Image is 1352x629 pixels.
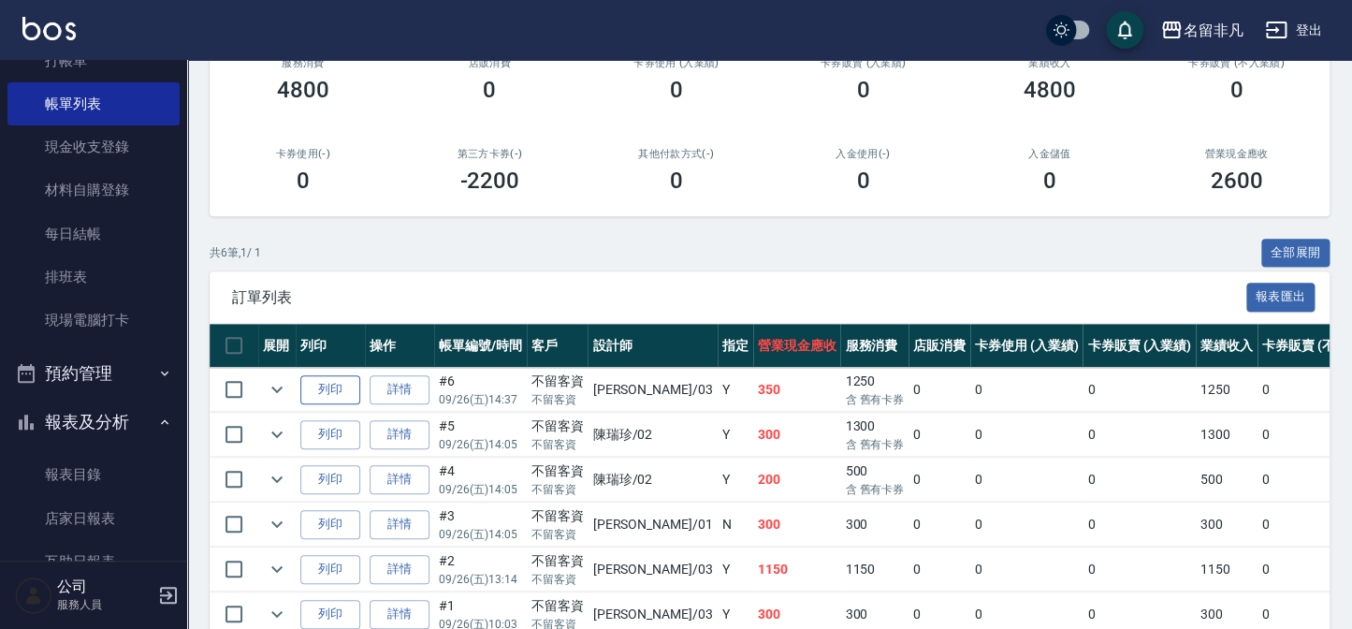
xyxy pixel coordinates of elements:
[531,372,584,391] div: 不留客資
[459,168,519,194] h3: -2200
[370,375,429,404] a: 詳情
[57,596,153,613] p: 服務人員
[970,458,1083,502] td: 0
[1166,57,1308,69] h2: 卡券販賣 (不入業績)
[753,548,841,592] td: 1150
[7,168,180,212] a: 材料自購登錄
[588,548,717,592] td: [PERSON_NAME] /03
[1043,168,1056,194] h3: 0
[22,17,76,40] img: Logo
[263,375,291,403] button: expand row
[419,57,561,69] h2: 店販消費
[970,413,1083,457] td: 0
[439,571,522,588] p: 09/26 (五) 13:14
[718,324,753,368] th: 指定
[297,168,310,194] h3: 0
[434,548,527,592] td: #2
[531,391,584,408] p: 不留客資
[296,324,365,368] th: 列印
[840,458,909,502] td: 500
[531,506,584,526] div: 不留客資
[1210,168,1262,194] h3: 2600
[970,503,1083,547] td: 0
[1083,548,1196,592] td: 0
[370,465,429,494] a: 詳情
[483,77,496,103] h3: 0
[439,481,522,498] p: 09/26 (五) 14:05
[439,391,522,408] p: 09/26 (五) 14:37
[439,436,522,453] p: 09/26 (五) 14:05
[263,465,291,493] button: expand row
[670,77,683,103] h3: 0
[15,577,52,614] img: Person
[588,413,717,457] td: 陳瑞珍 /02
[7,398,180,446] button: 報表及分析
[1153,11,1250,50] button: 名留非凡
[7,453,180,496] a: 報表目錄
[232,57,374,69] h3: 服務消費
[718,413,753,457] td: Y
[263,555,291,583] button: expand row
[531,481,584,498] p: 不留客資
[856,168,869,194] h3: 0
[845,481,904,498] p: 含 舊有卡券
[7,349,180,398] button: 預約管理
[588,503,717,547] td: [PERSON_NAME] /01
[1106,11,1143,49] button: save
[753,503,841,547] td: 300
[840,548,909,592] td: 1150
[7,82,180,125] a: 帳單列表
[909,413,970,457] td: 0
[840,503,909,547] td: 300
[1196,548,1258,592] td: 1150
[232,148,374,160] h2: 卡券使用(-)
[1246,283,1316,312] button: 報表匯出
[792,148,935,160] h2: 入金使用(-)
[300,465,360,494] button: 列印
[845,436,904,453] p: 含 舊有卡券
[531,461,584,481] div: 不留客資
[258,324,296,368] th: 展開
[1183,19,1243,42] div: 名留非凡
[718,503,753,547] td: N
[1229,77,1243,103] h3: 0
[434,324,527,368] th: 帳單編號/時間
[979,57,1121,69] h2: 業績收入
[527,324,589,368] th: 客戶
[970,368,1083,412] td: 0
[210,244,261,261] p: 共 6 筆, 1 / 1
[1246,287,1316,305] a: 報表匯出
[434,368,527,412] td: #6
[1196,368,1258,412] td: 1250
[434,413,527,457] td: #5
[970,548,1083,592] td: 0
[300,375,360,404] button: 列印
[300,510,360,539] button: 列印
[277,77,329,103] h3: 4800
[605,148,748,160] h2: 其他付款方式(-)
[1261,239,1330,268] button: 全部展開
[434,503,527,547] td: #3
[419,148,561,160] h2: 第三方卡券(-)
[840,413,909,457] td: 1300
[753,458,841,502] td: 200
[7,497,180,540] a: 店家日報表
[263,510,291,538] button: expand row
[718,458,753,502] td: Y
[370,555,429,584] a: 詳情
[840,368,909,412] td: 1250
[753,413,841,457] td: 300
[718,548,753,592] td: Y
[531,417,584,436] div: 不留客資
[1196,324,1258,368] th: 業績收入
[840,324,909,368] th: 服務消費
[588,458,717,502] td: 陳瑞珍 /02
[856,77,869,103] h3: 0
[7,39,180,82] a: 打帳單
[909,324,970,368] th: 店販消費
[7,256,180,299] a: 排班表
[909,368,970,412] td: 0
[370,420,429,449] a: 詳情
[1083,503,1196,547] td: 0
[439,526,522,543] p: 09/26 (五) 14:05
